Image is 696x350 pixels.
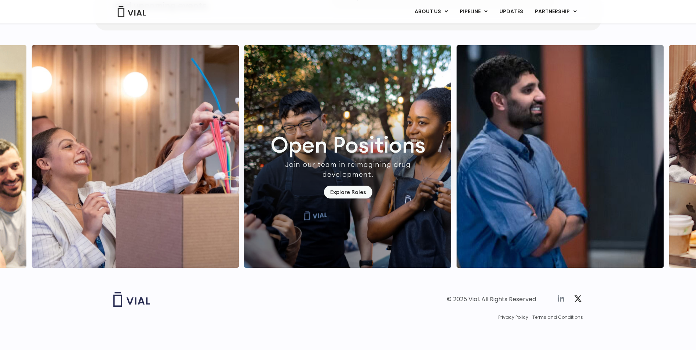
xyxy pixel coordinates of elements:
[532,314,583,321] a: Terms and Conditions
[447,295,536,303] div: © 2025 Vial. All Rights Reserved
[498,314,528,321] a: Privacy Policy
[117,6,146,17] img: Vial Logo
[456,45,664,268] div: 2 / 7
[493,6,529,18] a: UPDATES
[244,45,451,268] div: 1 / 7
[324,186,372,198] a: Explore Roles
[32,45,239,268] div: 7 / 7
[409,6,453,18] a: ABOUT USMenu Toggle
[244,45,451,268] img: http://Group%20of%20people%20smiling%20wearing%20aprons
[529,6,583,18] a: PARTNERSHIPMenu Toggle
[113,292,150,307] img: Vial logo wih "Vial" spelled out
[454,6,493,18] a: PIPELINEMenu Toggle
